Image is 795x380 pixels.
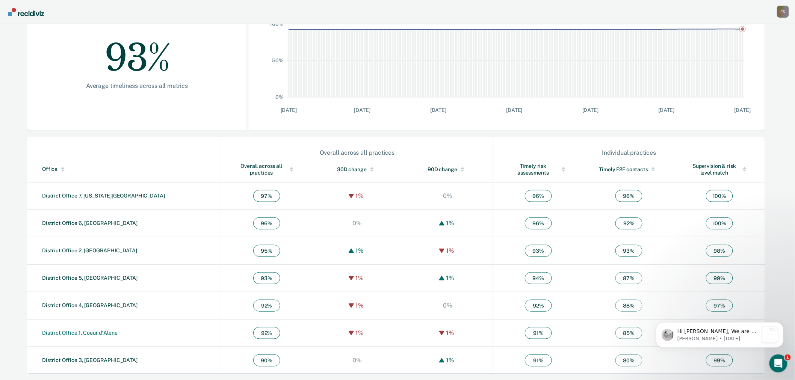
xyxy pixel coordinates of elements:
[525,217,552,229] span: 96 %
[525,327,552,339] span: 91 %
[236,163,297,176] div: Overall across all practices
[51,22,223,82] div: 93%
[444,329,456,336] div: 1%
[659,107,675,113] text: [DATE]
[33,28,114,35] p: Message from Kim, sent 2w ago
[615,272,642,284] span: 87 %
[777,6,789,18] button: Profile dropdown button
[506,107,523,113] text: [DATE]
[508,163,569,176] div: Timely risk assessments
[354,107,370,113] text: [DATE]
[42,247,137,253] a: District Office 2, [GEOGRAPHIC_DATA]
[253,300,280,312] span: 92 %
[253,190,280,202] span: 97 %
[42,357,138,363] a: District Office 3, [GEOGRAPHIC_DATA]
[674,157,765,182] th: Toggle SortBy
[354,192,366,199] div: 1%
[706,272,733,284] span: 99 %
[351,357,364,364] div: 0%
[402,157,493,182] th: Toggle SortBy
[51,82,223,89] div: Average timeliness across all metrics
[706,245,733,257] span: 98 %
[42,330,118,336] a: District Office 1, Coeur d'Alene
[525,300,552,312] span: 92 %
[706,190,733,202] span: 100 %
[354,274,366,282] div: 1%
[706,217,733,229] span: 100 %
[27,157,221,182] th: Toggle SortBy
[253,272,280,284] span: 93 %
[253,354,280,366] span: 90 %
[615,245,642,257] span: 93 %
[253,327,280,339] span: 92 %
[327,166,387,173] div: 30D change
[494,149,765,156] div: Individual practices
[689,163,750,176] div: Supervision & risk level match
[584,157,674,182] th: Toggle SortBy
[281,107,297,113] text: [DATE]
[615,327,642,339] span: 85 %
[706,300,733,312] span: 97 %
[615,217,642,229] span: 92 %
[417,166,478,173] div: 90D change
[525,272,552,284] span: 94 %
[599,166,659,173] div: Timely F2F contacts
[354,329,366,336] div: 1%
[582,107,599,113] text: [DATE]
[351,220,364,227] div: 0%
[769,354,787,372] iframe: Intercom live chat
[706,354,733,366] span: 99 %
[525,354,552,366] span: 91 %
[645,307,795,360] iframe: Intercom notifications message
[8,8,44,16] img: Recidiviz
[33,21,114,214] span: Hi [PERSON_NAME], We are so excited to announce a brand new feature: AI case note search! 📣 Findi...
[785,354,791,360] span: 1
[42,220,138,226] a: District Office 6, [GEOGRAPHIC_DATA]
[444,274,456,282] div: 1%
[444,357,456,364] div: 1%
[253,217,280,229] span: 96 %
[525,245,552,257] span: 93 %
[354,302,366,309] div: 1%
[253,245,280,257] span: 95 %
[42,275,138,281] a: District Office 5, [GEOGRAPHIC_DATA]
[615,354,642,366] span: 80 %
[525,190,552,202] span: 96 %
[441,302,454,309] div: 0%
[735,107,751,113] text: [DATE]
[444,220,456,227] div: 1%
[615,190,642,202] span: 96 %
[615,300,642,312] span: 88 %
[312,157,402,182] th: Toggle SortBy
[430,107,446,113] text: [DATE]
[42,166,218,172] div: Office
[222,149,493,156] div: Overall across all practices
[354,247,366,254] div: 1%
[42,302,138,308] a: District Office 4, [GEOGRAPHIC_DATA]
[777,6,789,18] div: F S
[42,193,165,199] a: District Office 7, [US_STATE][GEOGRAPHIC_DATA]
[493,157,583,182] th: Toggle SortBy
[441,192,454,199] div: 0%
[221,157,312,182] th: Toggle SortBy
[444,247,456,254] div: 1%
